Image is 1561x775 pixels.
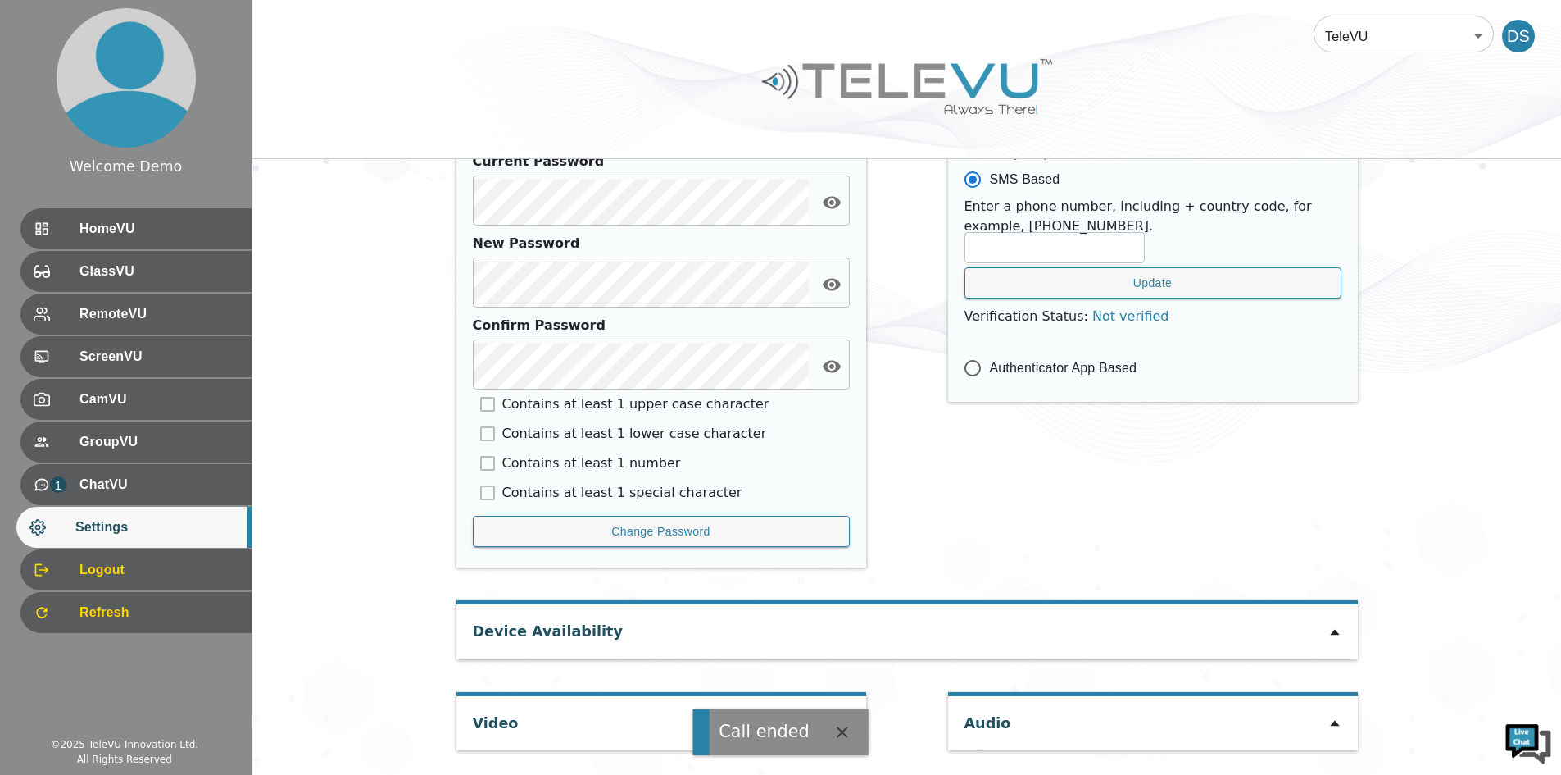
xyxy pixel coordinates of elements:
[964,197,1341,236] p: Enter a phone number, including + country code, for example, [PHONE_NUMBER].
[8,448,312,505] textarea: Type your message and hit 'Enter'
[79,560,238,580] span: Logout
[502,454,681,473] p: Contains at least 1 number
[719,719,810,745] div: Call ended
[473,516,850,548] button: Change Password
[28,76,69,117] img: d_736959983_company_1615157101543_736959983
[20,336,252,377] div: ScreenVU
[85,86,275,107] div: Chat with us now
[502,483,742,503] p: Contains at least 1 special character
[75,517,238,537] span: Settings
[473,234,842,253] div: New Password
[50,737,198,752] div: © 2025 TeleVU Innovation Ltd.
[990,170,1060,189] span: SMS Based
[760,52,1055,121] img: Logo
[1504,718,1553,767] img: Chat Widget
[1502,20,1535,52] div: DS
[50,476,66,493] p: 1
[79,603,238,622] span: Refresh
[79,390,238,409] span: CamVU
[20,464,252,505] div: 1ChatVU
[269,8,308,48] div: Minimize live chat window
[70,156,183,177] div: Welcome Demo
[20,379,252,420] div: CamVU
[473,604,623,650] div: Device Availability
[502,394,769,414] p: Contains at least 1 upper case character
[20,592,252,633] div: Refresh
[79,475,238,495] span: ChatVU
[20,549,252,590] div: Logout
[57,8,196,148] img: profile.png
[964,696,1011,742] div: Audio
[20,422,252,463] div: GroupVU
[79,347,238,367] span: ScreenVU
[20,251,252,292] div: GlassVU
[815,350,848,383] button: toggle password visibility
[1092,308,1169,324] span: Not verified
[79,262,238,281] span: GlassVU
[990,358,1137,378] span: Authenticator App Based
[20,294,252,335] div: RemoteVU
[473,696,519,742] div: Video
[79,219,238,239] span: HomeVU
[20,208,252,249] div: HomeVU
[473,316,842,335] div: Confirm Password
[502,424,767,444] p: Contains at least 1 lower case character
[79,432,238,452] span: GroupVU
[77,752,172,767] div: All Rights Reserved
[815,268,848,301] button: toggle password visibility
[1314,13,1494,59] div: TeleVU
[815,186,848,219] button: toggle password visibility
[16,507,252,548] div: Settings
[79,304,238,324] span: RemoteVU
[964,307,1341,326] p: Verification Status :
[95,207,226,372] span: We're online!
[473,152,842,171] div: Current Password
[964,267,1341,299] button: Update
